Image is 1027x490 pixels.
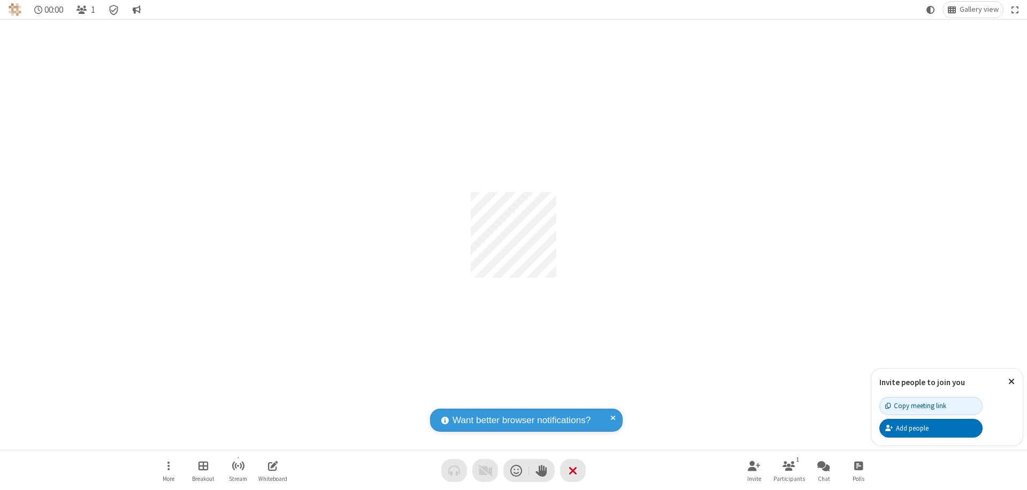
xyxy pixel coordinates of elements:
[773,455,805,486] button: Open participant list
[560,459,586,482] button: End or leave meeting
[885,401,946,411] div: Copy meeting link
[91,5,95,15] span: 1
[879,397,983,415] button: Copy meeting link
[257,455,289,486] button: Open shared whiteboard
[738,455,770,486] button: Invite participants (⌘+Shift+I)
[1007,2,1023,18] button: Fullscreen
[453,414,591,427] span: Want better browser notifications?
[229,476,247,482] span: Stream
[960,5,999,14] span: Gallery view
[187,455,219,486] button: Manage Breakout Rooms
[842,455,875,486] button: Open poll
[879,377,965,387] label: Invite people to join you
[152,455,185,486] button: Open menu
[747,476,761,482] span: Invite
[441,459,467,482] button: Audio problem - check your Internet connection or call by phone
[44,5,63,15] span: 00:00
[128,2,145,18] button: Conversation
[30,2,68,18] div: Timer
[9,3,21,16] img: QA Selenium DO NOT DELETE OR CHANGE
[808,455,840,486] button: Open chat
[72,2,99,18] button: Open participant list
[503,459,529,482] button: Send a reaction
[943,2,1003,18] button: Change layout
[879,419,983,437] button: Add people
[163,476,174,482] span: More
[922,2,939,18] button: Using system theme
[472,459,498,482] button: Video
[773,476,805,482] span: Participants
[793,455,802,464] div: 1
[529,459,555,482] button: Raise hand
[818,476,830,482] span: Chat
[192,476,214,482] span: Breakout
[104,2,124,18] div: Meeting details Encryption enabled
[222,455,254,486] button: Start streaming
[1000,369,1023,395] button: Close popover
[258,476,287,482] span: Whiteboard
[853,476,864,482] span: Polls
